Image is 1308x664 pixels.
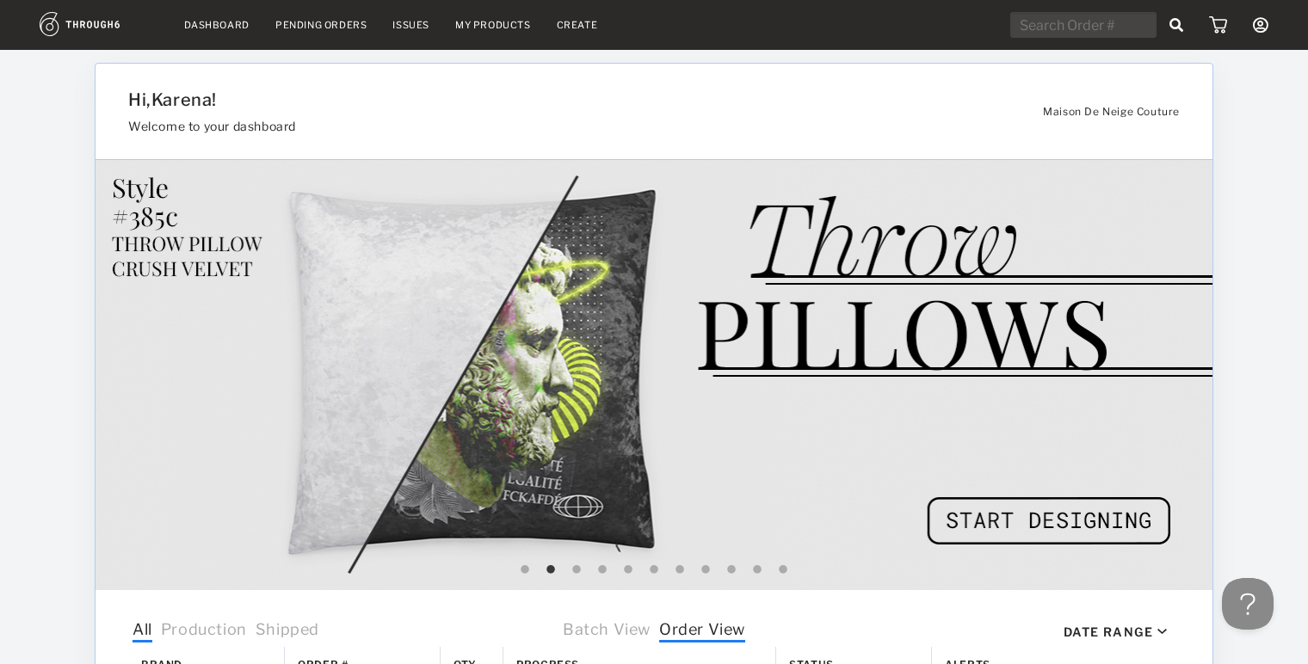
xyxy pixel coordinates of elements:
[1043,105,1180,118] span: Maison De Neige Couture
[697,562,714,579] button: 8
[128,119,1003,133] h3: Welcome to your dashboard
[275,19,367,31] a: Pending Orders
[161,620,247,642] span: Production
[671,562,688,579] button: 7
[542,562,559,579] button: 2
[133,620,152,642] span: All
[1222,578,1274,630] iframe: Toggle Customer Support
[774,562,792,579] button: 11
[749,562,766,579] button: 10
[128,89,1003,110] h1: Hi, Karena !
[392,19,429,31] a: Issues
[594,562,611,579] button: 4
[1157,629,1167,635] img: icon_caret_down_black.69fb8af9.svg
[96,160,1213,590] img: e83252d4-6620-418a-97b0-cf9e925fcf4a.jpg
[40,12,158,36] img: logo.1c10ca64.svg
[659,620,745,642] span: Order View
[455,19,531,31] a: My Products
[256,620,319,642] span: Shipped
[620,562,637,579] button: 5
[723,562,740,579] button: 9
[645,562,663,579] button: 6
[568,562,585,579] button: 3
[1209,16,1227,34] img: icon_cart.dab5cea1.svg
[1010,12,1157,38] input: Search Order #
[557,19,598,31] a: Create
[563,620,651,642] span: Batch View
[184,19,250,31] a: Dashboard
[1064,624,1153,639] div: Date Range
[516,562,534,579] button: 1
